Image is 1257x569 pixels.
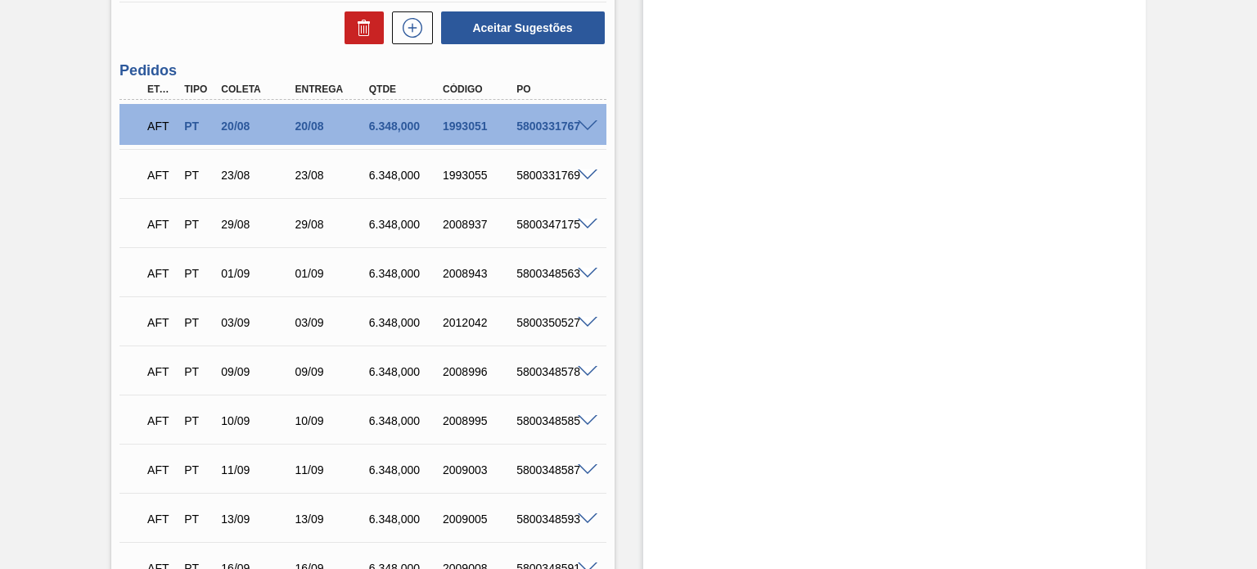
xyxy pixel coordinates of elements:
[217,267,298,280] div: 01/09/2025
[180,84,217,95] div: Tipo
[217,120,298,133] div: 20/08/2025
[365,365,446,378] div: 6.348,000
[365,463,446,476] div: 6.348,000
[291,218,372,231] div: 29/08/2025
[180,463,217,476] div: Pedido de Transferência
[147,463,176,476] p: AFT
[147,169,176,182] p: AFT
[180,218,217,231] div: Pedido de Transferência
[180,513,217,526] div: Pedido de Transferência
[512,414,593,427] div: 5800348585
[217,218,298,231] div: 29/08/2025
[147,513,176,526] p: AFT
[441,11,605,44] button: Aceitar Sugestões
[119,62,606,79] h3: Pedidos
[217,84,298,95] div: Coleta
[143,501,180,537] div: Aguardando Fornecimento
[365,316,446,329] div: 6.348,000
[217,513,298,526] div: 13/09/2025
[365,84,446,95] div: Qtde
[291,513,372,526] div: 13/09/2025
[512,169,593,182] div: 5800331769
[439,169,520,182] div: 1993055
[512,316,593,329] div: 5800350527
[143,206,180,242] div: Aguardando Fornecimento
[180,414,217,427] div: Pedido de Transferência
[439,218,520,231] div: 2008937
[180,267,217,280] div: Pedido de Transferência
[439,316,520,329] div: 2012042
[147,218,176,231] p: AFT
[143,403,180,439] div: Aguardando Fornecimento
[291,414,372,427] div: 10/09/2025
[512,120,593,133] div: 5800331767
[217,463,298,476] div: 11/09/2025
[143,84,180,95] div: Etapa
[365,414,446,427] div: 6.348,000
[291,84,372,95] div: Entrega
[291,463,372,476] div: 11/09/2025
[143,108,180,144] div: Aguardando Fornecimento
[143,452,180,488] div: Aguardando Fornecimento
[217,169,298,182] div: 23/08/2025
[180,316,217,329] div: Pedido de Transferência
[217,316,298,329] div: 03/09/2025
[365,267,446,280] div: 6.348,000
[365,513,446,526] div: 6.348,000
[439,120,520,133] div: 1993051
[180,120,217,133] div: Pedido de Transferência
[291,169,372,182] div: 23/08/2025
[365,169,446,182] div: 6.348,000
[512,463,593,476] div: 5800348587
[512,267,593,280] div: 5800348563
[384,11,433,44] div: Nova sugestão
[512,84,593,95] div: PO
[291,120,372,133] div: 20/08/2025
[291,267,372,280] div: 01/09/2025
[143,354,180,390] div: Aguardando Fornecimento
[143,157,180,193] div: Aguardando Fornecimento
[217,365,298,378] div: 09/09/2025
[365,218,446,231] div: 6.348,000
[365,120,446,133] div: 6.348,000
[147,267,176,280] p: AFT
[439,463,520,476] div: 2009003
[439,84,520,95] div: Código
[217,414,298,427] div: 10/09/2025
[439,513,520,526] div: 2009005
[143,255,180,291] div: Aguardando Fornecimento
[147,316,176,329] p: AFT
[291,316,372,329] div: 03/09/2025
[180,169,217,182] div: Pedido de Transferência
[512,218,593,231] div: 5800347175
[147,120,176,133] p: AFT
[512,513,593,526] div: 5800348593
[439,365,520,378] div: 2008996
[433,10,606,46] div: Aceitar Sugestões
[512,365,593,378] div: 5800348578
[147,414,176,427] p: AFT
[439,414,520,427] div: 2008995
[291,365,372,378] div: 09/09/2025
[143,305,180,341] div: Aguardando Fornecimento
[147,365,176,378] p: AFT
[180,365,217,378] div: Pedido de Transferência
[336,11,384,44] div: Excluir Sugestões
[439,267,520,280] div: 2008943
